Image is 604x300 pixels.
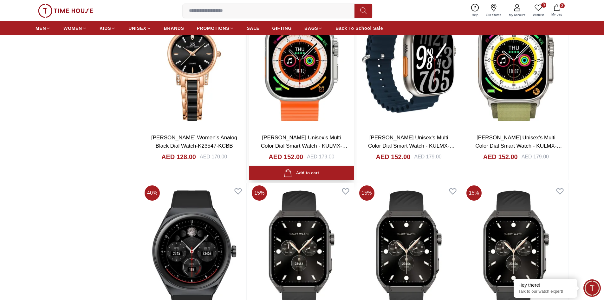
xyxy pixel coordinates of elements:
div: AED 179.00 [414,153,441,161]
div: Chat Widget [583,279,601,297]
a: WOMEN [63,23,87,34]
a: MEN [36,23,51,34]
a: Help [468,3,482,19]
a: UNISEX [128,23,151,34]
span: Our Stores [484,13,504,17]
a: [PERSON_NAME] Unisex's Multi Color Dial Smart Watch - KULMX-SSOBX [261,135,347,157]
button: 3My Bag [548,3,566,18]
span: Help [469,13,481,17]
a: PROMOTIONS [197,23,234,34]
span: SALE [247,25,259,31]
span: 15 % [359,185,374,201]
a: BAGS [304,23,323,34]
div: AED 179.00 [522,153,549,161]
span: MEN [36,25,46,31]
a: BRANDS [164,23,184,34]
span: 0 [541,3,546,8]
span: BAGS [304,25,318,31]
a: Back To School Sale [335,23,383,34]
a: SALE [247,23,259,34]
a: GIFTING [272,23,292,34]
span: GIFTING [272,25,292,31]
div: Add to cart [284,169,319,177]
span: BRANDS [164,25,184,31]
span: Back To School Sale [335,25,383,31]
a: [PERSON_NAME] Unisex's Multi Color Dial Smart Watch - KULMX-SSBBH [475,135,562,157]
span: 15 % [466,185,482,201]
span: WOMEN [63,25,82,31]
a: KIDS [100,23,116,34]
h4: AED 152.00 [376,152,411,161]
div: Hey there! [518,282,572,288]
h4: AED 152.00 [483,152,518,161]
span: 3 [560,3,565,8]
h4: AED 152.00 [269,152,303,161]
span: 40 % [145,185,160,201]
span: PROMOTIONS [197,25,230,31]
span: Wishlist [530,13,546,17]
a: 0Wishlist [529,3,548,19]
a: [PERSON_NAME] Women's Analog Black Dial Watch-K23547-KCBB [151,135,237,149]
h4: AED 128.00 [161,152,196,161]
div: AED 179.00 [307,153,334,161]
a: [PERSON_NAME] Unisex's Multi Color Dial Smart Watch - KULMX-SSNBC [368,135,455,157]
span: KIDS [100,25,111,31]
span: UNISEX [128,25,146,31]
button: Add to cart [249,166,354,181]
span: My Bag [549,12,565,17]
p: Talk to our watch expert! [518,289,572,294]
div: AED 170.00 [200,153,227,161]
img: ... [38,4,93,18]
a: Our Stores [482,3,505,19]
span: My Account [506,13,528,17]
span: 15 % [252,185,267,201]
